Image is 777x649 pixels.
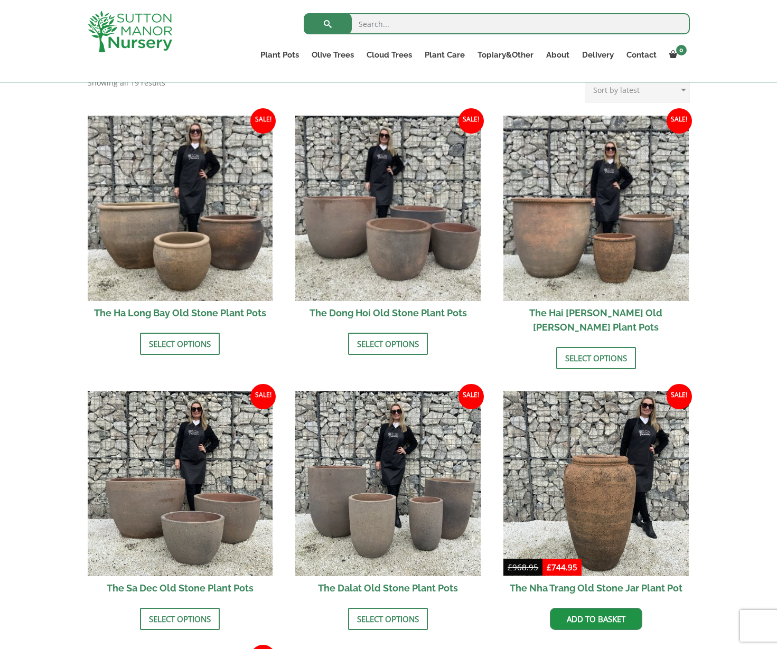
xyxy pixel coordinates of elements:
[348,333,428,355] a: Select options for “The Dong Hoi Old Stone Plant Pots”
[667,384,692,409] span: Sale!
[418,48,471,62] a: Plant Care
[503,576,689,600] h2: The Nha Trang Old Stone Jar Plant Pot
[295,301,481,325] h2: The Dong Hoi Old Stone Plant Pots
[547,562,577,572] bdi: 744.95
[88,116,273,301] img: The Ha Long Bay Old Stone Plant Pots
[250,384,276,409] span: Sale!
[503,391,689,600] a: Sale! The Nha Trang Old Stone Jar Plant Pot
[547,562,551,572] span: £
[360,48,418,62] a: Cloud Trees
[295,116,481,325] a: Sale! The Dong Hoi Old Stone Plant Pots
[295,391,481,577] img: The Dalat Old Stone Plant Pots
[508,562,538,572] bdi: 968.95
[254,48,305,62] a: Plant Pots
[295,391,481,600] a: Sale! The Dalat Old Stone Plant Pots
[295,576,481,600] h2: The Dalat Old Stone Plant Pots
[585,77,690,103] select: Shop order
[663,48,690,62] a: 0
[676,45,687,55] span: 0
[556,347,636,369] a: Select options for “The Hai Phong Old Stone Plant Pots”
[140,608,220,630] a: Select options for “The Sa Dec Old Stone Plant Pots”
[458,108,484,134] span: Sale!
[88,77,165,89] p: Showing all 19 results
[667,108,692,134] span: Sale!
[88,301,273,325] h2: The Ha Long Bay Old Stone Plant Pots
[503,391,689,577] img: The Nha Trang Old Stone Jar Plant Pot
[550,608,642,630] a: Add to basket: “The Nha Trang Old Stone Jar Plant Pot”
[140,333,220,355] a: Select options for “The Ha Long Bay Old Stone Plant Pots”
[471,48,540,62] a: Topiary&Other
[304,13,690,34] input: Search...
[620,48,663,62] a: Contact
[250,108,276,134] span: Sale!
[503,116,689,339] a: Sale! The Hai [PERSON_NAME] Old [PERSON_NAME] Plant Pots
[348,608,428,630] a: Select options for “The Dalat Old Stone Plant Pots”
[503,301,689,339] h2: The Hai [PERSON_NAME] Old [PERSON_NAME] Plant Pots
[576,48,620,62] a: Delivery
[88,576,273,600] h2: The Sa Dec Old Stone Plant Pots
[88,391,273,577] img: The Sa Dec Old Stone Plant Pots
[295,116,481,301] img: The Dong Hoi Old Stone Plant Pots
[458,384,484,409] span: Sale!
[88,11,172,52] img: logo
[88,391,273,600] a: Sale! The Sa Dec Old Stone Plant Pots
[503,116,689,301] img: The Hai Phong Old Stone Plant Pots
[88,116,273,325] a: Sale! The Ha Long Bay Old Stone Plant Pots
[305,48,360,62] a: Olive Trees
[540,48,576,62] a: About
[508,562,512,572] span: £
